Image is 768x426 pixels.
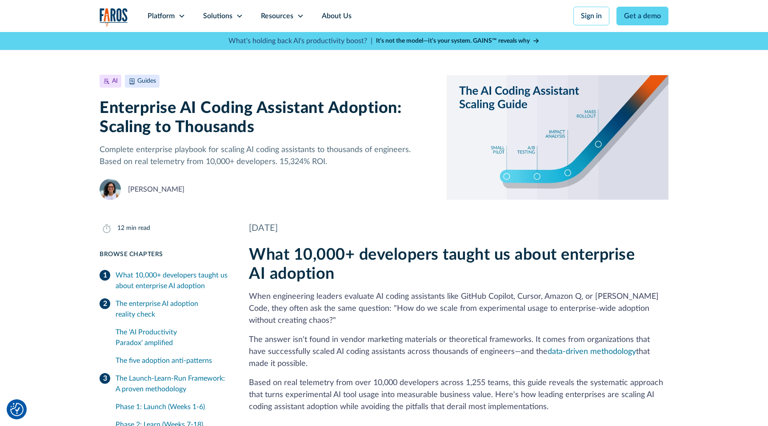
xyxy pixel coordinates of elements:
div: min read [126,224,150,233]
img: Illustration of hockey stick-like scaling from pilot to mass rollout [447,75,668,200]
h2: What 10,000+ developers taught us about enterprise AI adoption [249,245,668,284]
a: Sign in [573,7,609,25]
h1: Enterprise AI Coding Assistant Adoption: Scaling to Thousands [100,99,432,137]
div: The five adoption anti-patterns [116,355,228,366]
a: The 'AI Productivity Paradox' amplified [116,323,228,352]
button: Cookie Settings [10,403,24,416]
a: data-driven methodology [548,348,636,356]
div: Resources [261,11,293,21]
div: Guides [137,76,156,86]
div: Solutions [203,11,232,21]
strong: It’s not the model—it’s your system. GAINS™ reveals why [376,38,530,44]
p: The answer isn't found in vendor marketing materials or theoretical frameworks. It comes from org... [249,334,668,370]
p: Based on real telemetry from over 10,000 developers across 1,255 teams, this guide reveals the sy... [249,377,668,413]
div: The Launch-Learn-Run Framework: A proven methodology [116,373,228,394]
div: The 'AI Productivity Paradox' amplified [116,327,228,348]
div: [PERSON_NAME] [128,184,184,195]
div: 12 [117,224,124,233]
div: AI [112,76,118,86]
a: Get a demo [616,7,668,25]
div: Platform [148,11,175,21]
div: What 10,000+ developers taught us about enterprise AI adoption [116,270,228,291]
img: Naomi Lurie [100,179,121,200]
div: Browse Chapters [100,250,228,259]
img: Logo of the analytics and reporting company Faros. [100,8,128,26]
a: The enterprise AI adoption reality check [100,295,228,323]
a: Phase 1: Launch (Weeks 1-6) [116,398,228,416]
div: The enterprise AI adoption reality check [116,298,228,320]
p: What's holding back AI's productivity boost? | [228,36,372,46]
a: home [100,8,128,26]
div: [DATE] [249,221,668,235]
a: The five adoption anti-patterns [116,352,228,370]
a: The Launch-Learn-Run Framework: A proven methodology [100,370,228,398]
p: When engineering leaders evaluate AI coding assistants like GitHub Copilot, Cursor, Amazon Q, or ... [249,291,668,327]
a: It’s not the model—it’s your system. GAINS™ reveals why [376,36,540,46]
div: Phase 1: Launch (Weeks 1-6) [116,402,228,412]
a: What 10,000+ developers taught us about enterprise AI adoption [100,266,228,295]
p: Complete enterprise playbook for scaling AI coding assistants to thousands of engineers. Based on... [100,144,432,168]
img: Revisit consent button [10,403,24,416]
